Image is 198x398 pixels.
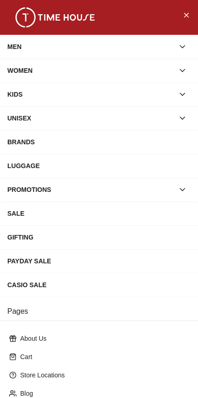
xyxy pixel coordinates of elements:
[179,7,193,22] button: Close Menu
[7,38,174,55] div: MEN
[7,158,191,174] div: LUGGAGE
[7,205,191,222] div: SALE
[7,134,191,150] div: BRANDS
[7,62,174,79] div: WOMEN
[20,371,185,380] p: Store Locations
[20,389,185,398] p: Blog
[20,352,185,361] p: Cart
[20,334,185,343] p: About Us
[7,277,191,293] div: CASIO SALE
[7,110,174,126] div: UNISEX
[9,7,101,27] img: ...
[7,229,191,245] div: GIFTING
[7,181,174,198] div: PROMOTIONS
[7,86,174,103] div: KIDS
[7,253,191,269] div: PAYDAY SALE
